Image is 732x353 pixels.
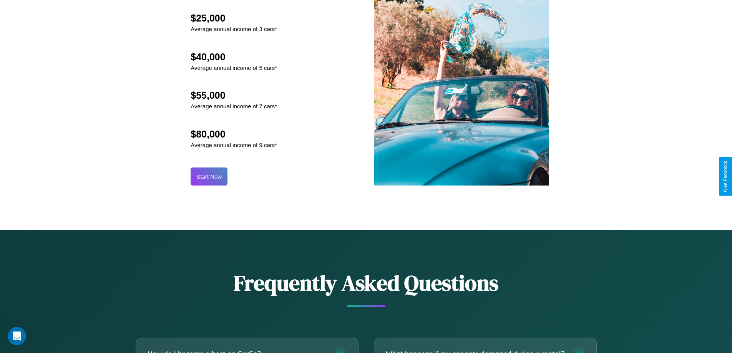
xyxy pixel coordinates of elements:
[191,63,277,73] p: Average annual income of 5 cars*
[8,327,26,345] iframe: Intercom live chat
[191,101,277,111] p: Average annual income of 7 cars*
[191,140,277,150] p: Average annual income of 9 cars*
[191,167,227,186] button: Start Now
[191,90,277,101] h2: $55,000
[723,161,728,192] div: Give Feedback
[191,13,277,24] h2: $25,000
[191,129,277,140] h2: $80,000
[191,24,277,34] p: Average annual income of 3 cars*
[136,268,597,298] h2: Frequently Asked Questions
[191,51,277,63] h2: $40,000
